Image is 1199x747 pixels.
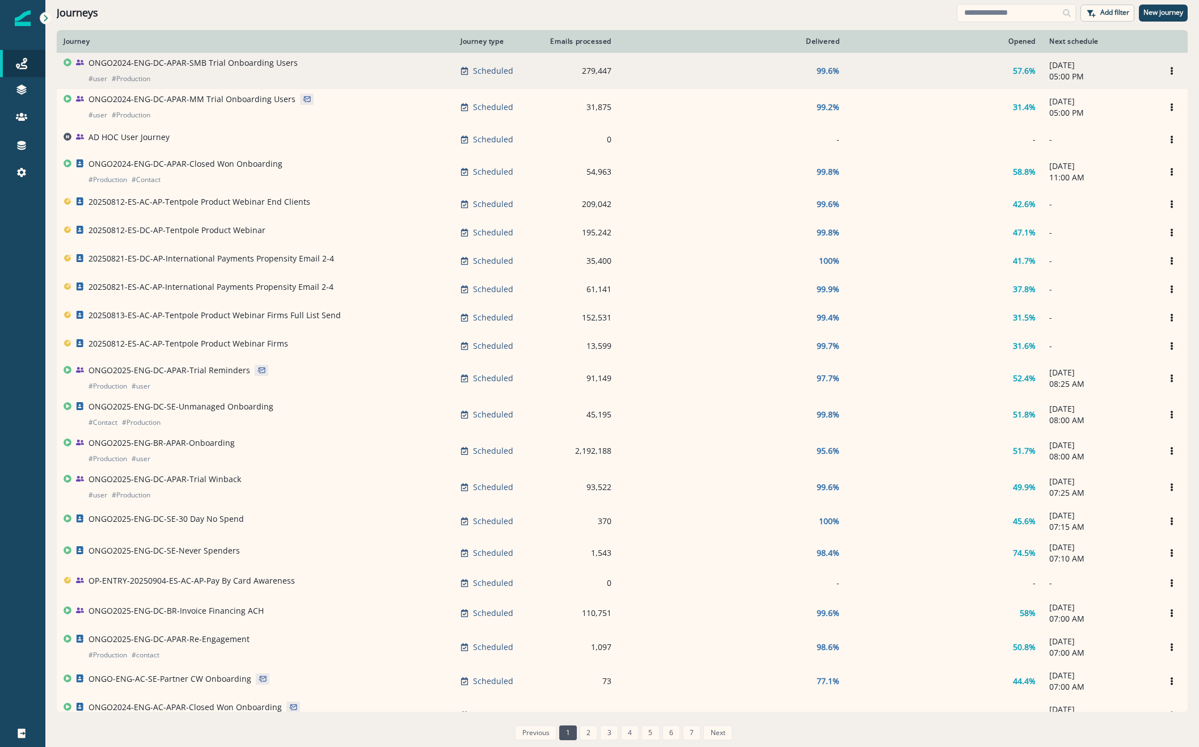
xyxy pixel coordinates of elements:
a: ONGO2024-ENG-DC-APAR-Closed Won Onboarding#Production#ContactScheduled54,96399.8%58.8%[DATE]11:00... [57,154,1188,190]
p: 99.6% [817,199,839,210]
p: # Contact [132,174,161,185]
p: 20250812-ES-DC-AP-Tentpole Product Webinar [88,225,265,236]
p: [DATE] [1049,96,1149,107]
div: 1,543 [546,547,611,559]
button: Options [1163,479,1181,496]
div: 0 [546,577,611,589]
a: Page 2 [580,725,597,740]
button: Options [1163,224,1181,241]
p: 49.9% [1013,482,1036,493]
p: # Contact [88,417,117,428]
div: 73 [546,676,611,687]
a: 20250813-ES-AC-AP-Tentpole Product Webinar Firms Full List SendScheduled152,53199.4%31.5%-Options [57,303,1188,332]
div: - [625,134,839,145]
p: [DATE] [1049,60,1149,71]
p: # Production [122,417,161,428]
p: # Production [112,109,150,121]
p: - [1049,284,1149,295]
button: Options [1163,605,1181,622]
p: # user [88,73,107,85]
p: 98.4% [817,547,839,559]
p: 11:00 AM [1049,172,1149,183]
p: 100% [819,255,839,267]
p: 20250821-ES-AC-AP-International Payments Propensity Email 2-4 [88,281,333,293]
ul: Pagination [512,725,732,740]
button: Options [1163,707,1181,724]
p: ONGO2024-ENG-DC-APAR-SMB Trial Onboarding Users [88,57,298,69]
a: OP-ENTRY-20250904-ES-AC-AP-Pay By Card AwarenessScheduled0---Options [57,569,1188,597]
p: [DATE] [1049,602,1149,613]
a: Next page [703,725,732,740]
p: 100% [819,516,839,527]
p: 52.4% [1013,373,1036,384]
a: Page 7 [683,725,700,740]
p: 99.6% [817,607,839,619]
p: 51.8% [1013,409,1036,420]
p: Scheduled [473,65,513,77]
p: ONGO2025-ENG-DC-BR-Invoice Financing ACH [88,605,264,617]
div: 152,531 [546,312,611,323]
button: New journey [1139,5,1188,22]
p: # Production [112,73,150,85]
p: AD HOC User Journey [88,132,170,143]
p: # contact [132,649,159,661]
button: Options [1163,131,1181,148]
a: 20250812-ES-AC-AP-Tentpole Product Webinar FirmsScheduled13,59999.7%31.6%-Options [57,332,1188,360]
div: 0 [546,134,611,145]
p: 98.6% [817,642,839,653]
p: 20250813-ES-AC-AP-Tentpole Product Webinar Firms Full List Send [88,310,341,321]
p: 57.6% [1013,65,1036,77]
a: ONGO2025-ENG-DC-APAR-Re-Engagement#Production#contactScheduled1,09798.6%50.8%[DATE]07:00 AMOptions [57,629,1188,665]
p: 08:25 AM [1049,378,1149,390]
div: - [853,577,1036,589]
p: Scheduled [473,312,513,323]
p: 99.8% [817,227,839,238]
p: 51.7% [1013,445,1036,457]
p: OP-ENTRY-20250904-ES-AC-AP-Pay By Card Awareness [88,575,295,586]
p: Scheduled [473,607,513,619]
p: 58% [1020,607,1036,619]
p: 99.6% [817,65,839,77]
p: 08:00 AM [1049,415,1149,426]
p: Scheduled [473,676,513,687]
p: ONGO2025-ENG-DC-SE-30 Day No Spend [88,513,244,525]
a: ONGO2025-ENG-BR-APAR-Onboarding#Production#userScheduled2,192,18895.6%51.7%[DATE]08:00 AMOptions [57,433,1188,469]
button: Options [1163,673,1181,690]
p: Scheduled [473,710,513,721]
p: 07:00 AM [1049,613,1149,624]
button: Options [1163,545,1181,562]
p: 99.8% [817,166,839,178]
div: 91,149 [546,373,611,384]
p: 08:00 AM [1049,451,1149,462]
button: Options [1163,406,1181,423]
p: - [1049,227,1149,238]
p: 97.7% [817,373,839,384]
div: Delivered [625,37,839,46]
p: Scheduled [473,516,513,527]
p: # Production [88,381,127,392]
p: Scheduled [473,373,513,384]
p: # Production [88,453,127,465]
p: [DATE] [1049,440,1149,451]
p: # user [88,489,107,501]
p: ONGO2025-ENG-BR-APAR-Onboarding [88,437,235,449]
p: 99.2% [817,102,839,113]
button: Add filter [1080,5,1134,22]
p: ONGO2024-ENG-DC-APAR-Closed Won Onboarding [88,158,282,170]
div: Journey type [461,37,532,46]
p: 07:00 AM [1049,681,1149,693]
p: [DATE] [1049,704,1149,715]
a: ONGO2025-ENG-DC-SE-Never SpendersScheduled1,54398.4%74.5%[DATE]07:10 AMOptions [57,537,1188,569]
button: Options [1163,163,1181,180]
p: Scheduled [473,199,513,210]
div: 110,751 [546,607,611,619]
p: 41.7% [1013,255,1036,267]
div: 31,875 [546,102,611,113]
p: 05:00 PM [1049,71,1149,82]
p: Add filter [1100,9,1129,16]
p: Scheduled [473,134,513,145]
button: Options [1163,575,1181,592]
a: ONGO2025-ENG-DC-BR-Invoice Financing ACHScheduled110,75199.6%58%[DATE]07:00 AMOptions [57,597,1188,629]
div: 45,195 [546,409,611,420]
div: 1,097 [546,642,611,653]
